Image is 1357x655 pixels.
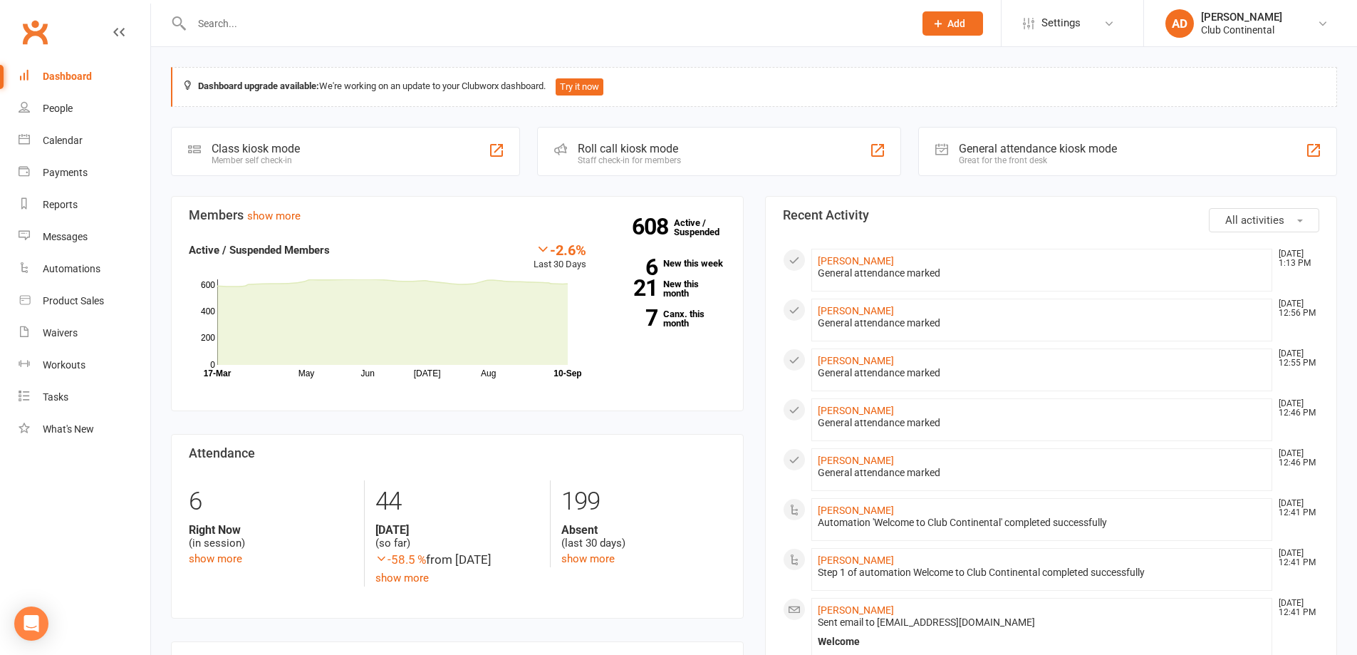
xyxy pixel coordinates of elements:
[189,480,353,523] div: 6
[375,480,539,523] div: 44
[375,523,539,537] strong: [DATE]
[19,349,150,381] a: Workouts
[608,309,726,328] a: 7Canx. this month
[19,125,150,157] a: Calendar
[561,552,615,565] a: show more
[212,142,300,155] div: Class kiosk mode
[1272,549,1319,567] time: [DATE] 12:41 PM
[189,552,242,565] a: show more
[818,417,1267,429] div: General attendance marked
[43,71,92,82] div: Dashboard
[818,555,894,566] a: [PERSON_NAME]
[17,14,53,50] a: Clubworx
[1165,9,1194,38] div: AD
[534,242,586,257] div: -2.6%
[947,18,965,29] span: Add
[43,295,104,306] div: Product Sales
[1201,11,1282,24] div: [PERSON_NAME]
[1041,7,1081,39] span: Settings
[818,567,1267,579] div: Step 1 of automation Welcome to Club Continental completed successfully
[212,155,300,165] div: Member self check-in
[1272,599,1319,617] time: [DATE] 12:41 PM
[189,244,330,257] strong: Active / Suspended Members
[19,221,150,253] a: Messages
[818,255,894,267] a: [PERSON_NAME]
[578,142,681,155] div: Roll call kiosk mode
[375,552,426,567] span: -58.5 %
[674,207,737,247] a: 608Active / Suspended
[189,523,353,550] div: (in session)
[783,208,1320,222] h3: Recent Activity
[534,242,586,272] div: Last 30 Days
[608,257,657,278] strong: 6
[556,78,603,96] button: Try it now
[818,405,894,416] a: [PERSON_NAME]
[43,199,78,210] div: Reports
[171,67,1337,107] div: We're working on an update to your Clubworx dashboard.
[818,617,1035,628] span: Sent email to [EMAIL_ADDRESS][DOMAIN_NAME]
[818,505,894,516] a: [PERSON_NAME]
[19,61,150,93] a: Dashboard
[608,277,657,299] strong: 21
[1272,399,1319,418] time: [DATE] 12:46 PM
[632,216,674,237] strong: 608
[43,103,73,114] div: People
[198,81,319,91] strong: Dashboard upgrade available:
[247,210,301,222] a: show more
[818,636,1267,648] div: Welcome
[1209,208,1319,232] button: All activities
[43,167,88,178] div: Payments
[818,355,894,366] a: [PERSON_NAME]
[19,285,150,317] a: Product Sales
[922,11,983,36] button: Add
[14,607,48,641] div: Open Intercom Messenger
[818,604,894,616] a: [PERSON_NAME]
[43,327,78,339] div: Waivers
[375,550,539,569] div: from [DATE]
[43,231,88,242] div: Messages
[561,523,725,537] strong: Absent
[561,523,725,550] div: (last 30 days)
[189,446,726,460] h3: Attendance
[608,307,657,329] strong: 7
[189,208,726,222] h3: Members
[19,253,150,285] a: Automations
[1225,214,1284,227] span: All activities
[1272,249,1319,268] time: [DATE] 1:13 PM
[19,157,150,189] a: Payments
[43,359,85,371] div: Workouts
[43,135,83,146] div: Calendar
[1201,24,1282,36] div: Club Continental
[19,317,150,349] a: Waivers
[818,467,1267,479] div: General attendance marked
[818,455,894,466] a: [PERSON_NAME]
[1272,499,1319,517] time: [DATE] 12:41 PM
[818,517,1267,529] div: Automation 'Welcome to Club Continental' completed successfully
[19,413,150,445] a: What's New
[43,423,94,435] div: What's New
[187,14,904,33] input: Search...
[375,523,539,550] div: (so far)
[19,93,150,125] a: People
[43,391,68,403] div: Tasks
[818,317,1267,329] div: General attendance marked
[189,523,353,537] strong: Right Now
[959,155,1117,165] div: Great for the front desk
[1272,349,1319,368] time: [DATE] 12:55 PM
[1272,299,1319,318] time: [DATE] 12:56 PM
[1272,449,1319,468] time: [DATE] 12:46 PM
[19,189,150,221] a: Reports
[375,572,429,584] a: show more
[818,267,1267,279] div: General attendance marked
[19,381,150,413] a: Tasks
[818,367,1267,379] div: General attendance marked
[561,480,725,523] div: 199
[608,259,726,268] a: 6New this week
[578,155,681,165] div: Staff check-in for members
[608,279,726,298] a: 21New this month
[43,263,100,274] div: Automations
[959,142,1117,155] div: General attendance kiosk mode
[818,305,894,316] a: [PERSON_NAME]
